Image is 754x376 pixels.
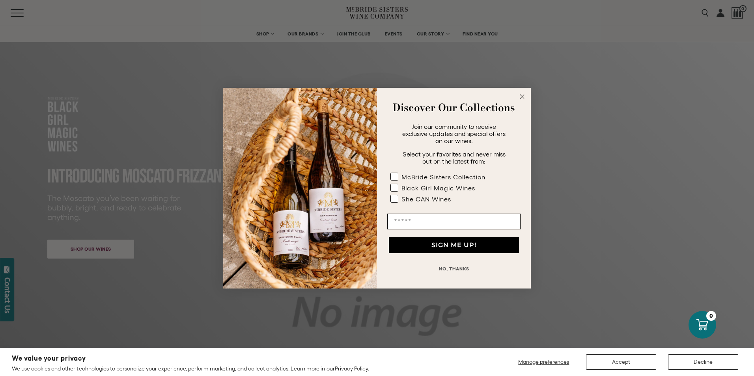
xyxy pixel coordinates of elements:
a: Privacy Policy. [335,365,369,372]
button: Manage preferences [513,354,574,370]
span: Manage preferences [518,359,569,365]
input: Email [387,214,521,229]
p: We use cookies and other technologies to personalize your experience, perform marketing, and coll... [12,365,369,372]
span: Select your favorites and never miss out on the latest from: [403,151,506,165]
div: Black Girl Magic Wines [401,184,475,192]
button: SIGN ME UP! [389,237,519,253]
div: 0 [706,311,716,321]
h2: We value your privacy [12,355,369,362]
span: Join our community to receive exclusive updates and special offers on our wines. [402,123,506,144]
button: NO, THANKS [387,261,521,277]
button: Accept [586,354,656,370]
img: 42653730-7e35-4af7-a99d-12bf478283cf.jpeg [223,88,377,289]
div: She CAN Wines [401,195,451,203]
strong: Discover Our Collections [393,100,515,115]
button: Close dialog [517,92,527,101]
button: Decline [668,354,738,370]
div: McBride Sisters Collection [401,173,485,181]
